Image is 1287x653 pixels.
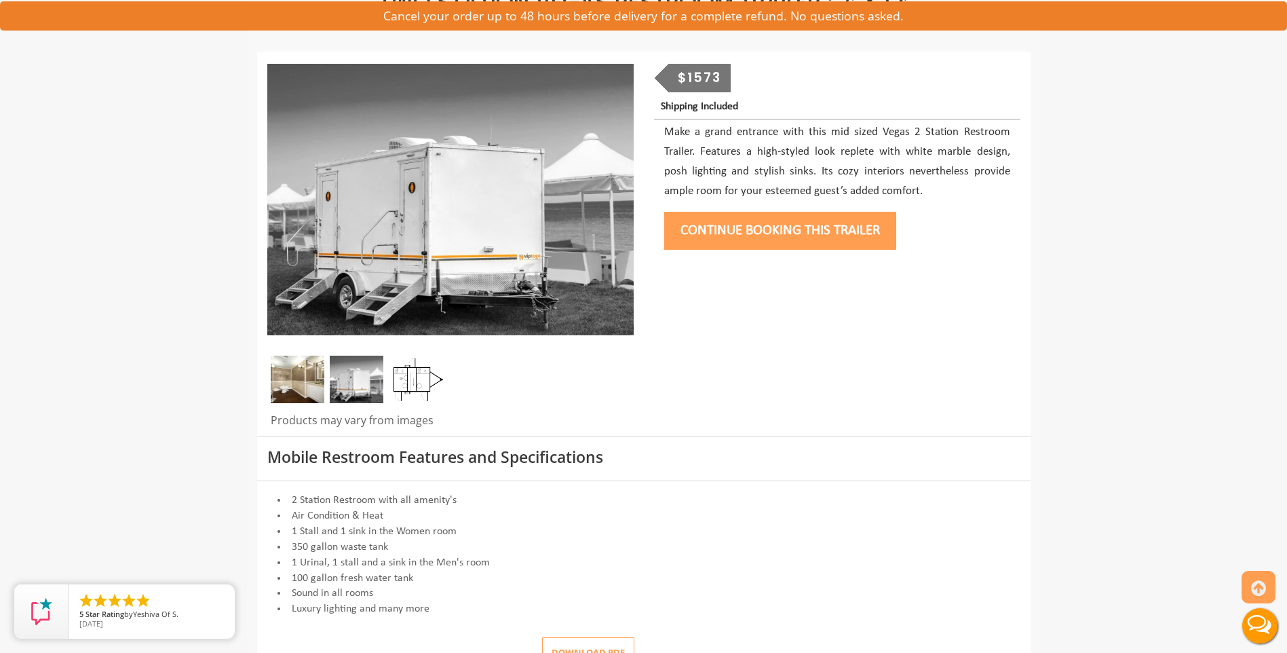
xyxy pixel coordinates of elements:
img: Review Rating [28,598,55,625]
span: Star Rating [85,609,124,619]
h3: Mobile Restroom Features and Specifications [267,449,1020,466]
span: Yeshiva Of S. [133,609,178,619]
div: $1573 [668,64,731,92]
span: by [79,610,224,620]
span: 5 [79,609,83,619]
img: Inside of complete restroom with a stall and mirror [271,356,324,403]
li:  [121,593,137,609]
img: Side view of two station restroom trailer with separate doors for males and females [267,64,634,335]
li: Sound in all rooms [267,586,1020,601]
img: Side view of two station restroom trailer with separate doors for males and females [330,356,383,403]
li:  [92,593,109,609]
p: Shipping Included [661,98,1020,116]
li:  [78,593,94,609]
a: Continue Booking this trailer [664,223,896,238]
li: 2 Station Restroom with all amenity's [267,493,1020,508]
li: 1 Urinal, 1 stall and a sink in the Men's room [267,555,1020,571]
li: 350 gallon waste tank [267,540,1020,555]
button: Live Chat [1233,599,1287,653]
li:  [107,593,123,609]
span: [DATE] [79,618,103,629]
li: 100 gallon fresh water tank [267,571,1020,586]
li: Luxury lighting and many more [267,601,1020,617]
p: Make a grand entrance with this mid sized Vegas 2 Station Restroom Trailer. Features a high-style... [664,123,1010,202]
li:  [135,593,151,609]
li: Air Condition & Heat [267,508,1020,524]
li: 1 Stall and 1 sink in the Women room [267,524,1020,540]
button: Continue Booking this trailer [664,212,896,250]
div: Products may vary from images [267,413,634,436]
img: Floor Plan of 2 station restroom with sink and toilet [389,356,443,403]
